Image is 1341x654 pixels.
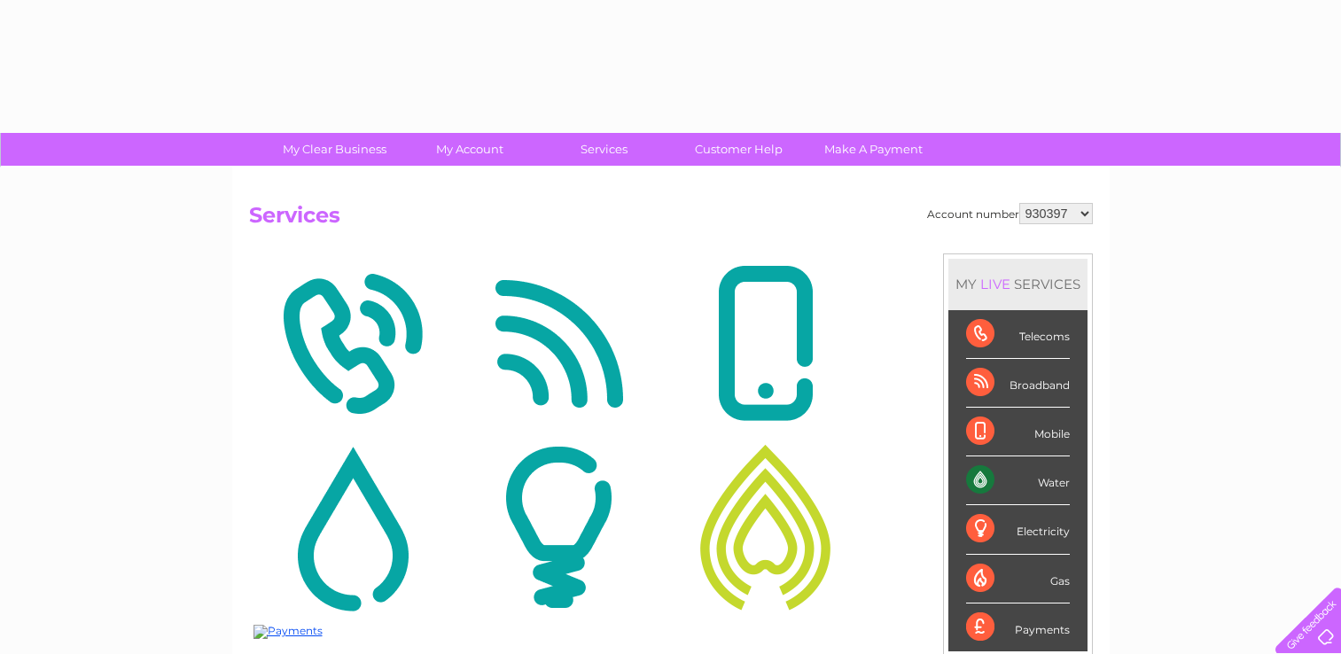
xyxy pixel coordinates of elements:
a: My Account [396,133,542,166]
div: Mobile [966,408,1070,456]
img: Mobile [667,258,864,430]
h2: Services [249,203,1093,237]
div: Telecoms [966,310,1070,359]
img: Gas [667,441,864,613]
img: Water [253,441,451,613]
img: Electricity [460,441,658,613]
a: Customer Help [666,133,812,166]
div: Gas [966,555,1070,603]
a: Make A Payment [800,133,947,166]
div: Water [966,456,1070,505]
div: LIVE [977,276,1014,292]
img: Payments [253,625,323,639]
a: Services [531,133,677,166]
img: Broadband [460,258,658,430]
img: Telecoms [253,258,451,430]
div: MY SERVICES [948,259,1088,309]
div: Broadband [966,359,1070,408]
div: Account number [927,203,1093,224]
a: My Clear Business [261,133,408,166]
div: Electricity [966,505,1070,554]
div: Payments [966,603,1070,651]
